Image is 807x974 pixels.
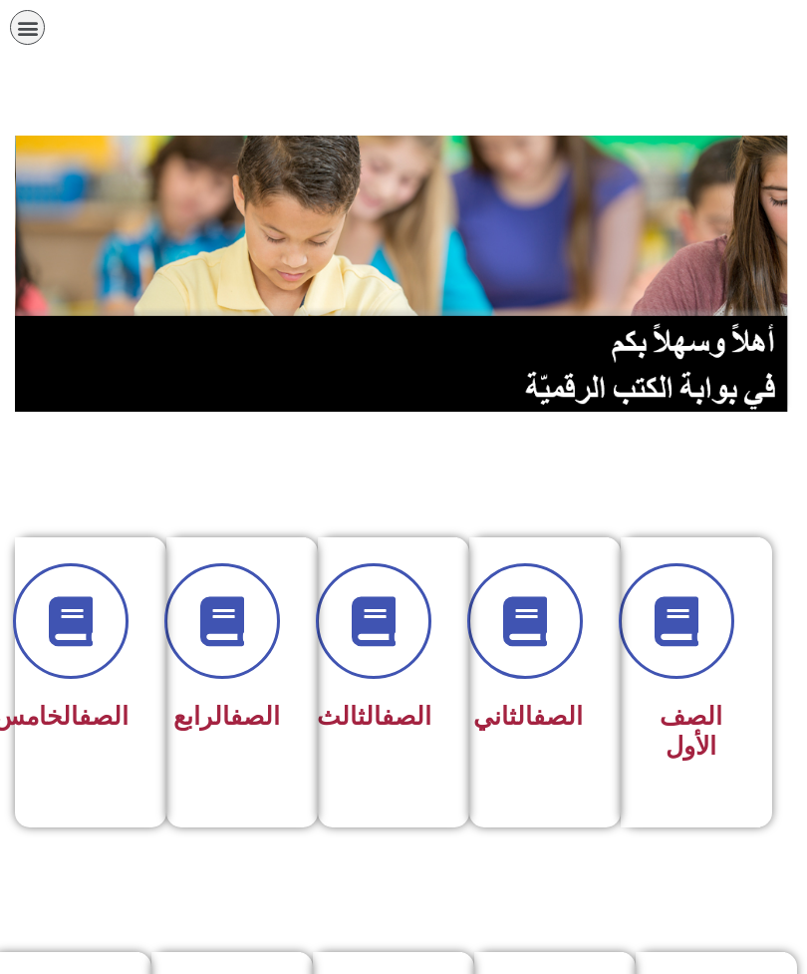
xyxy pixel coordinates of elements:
span: الصف الأول [660,702,722,761]
span: الثاني [473,702,583,731]
a: الصف [382,702,431,731]
a: الصف [79,702,129,731]
a: الصف [230,702,280,731]
span: الثالث [317,702,431,731]
span: الرابع [173,702,280,731]
div: כפתור פתיחת תפריט [10,10,45,45]
a: الصف [533,702,583,731]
